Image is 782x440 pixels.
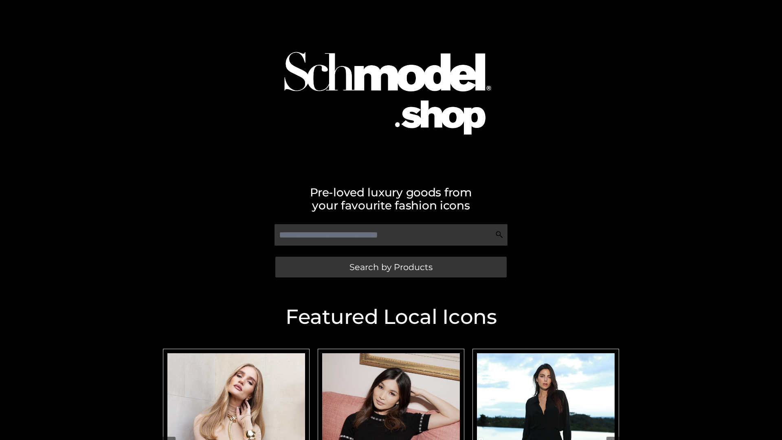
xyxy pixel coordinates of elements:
img: Search Icon [495,231,503,239]
h2: Pre-loved luxury goods from your favourite fashion icons [159,186,623,212]
span: Search by Products [349,263,433,271]
a: Search by Products [275,257,507,277]
h2: Featured Local Icons​ [159,307,623,327]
